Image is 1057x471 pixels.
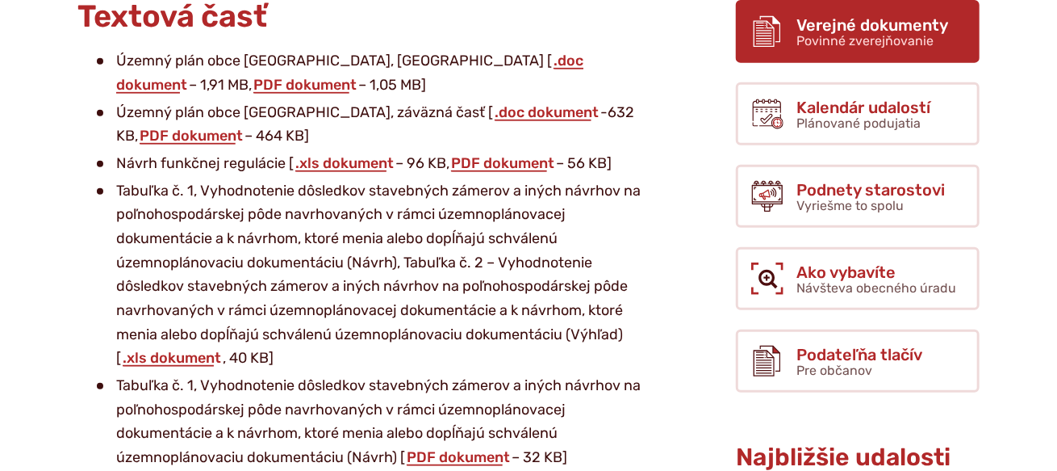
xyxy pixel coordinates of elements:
li: Tabuľka č. 1, Vyhodnotenie dôsledkov stavebných zámerov a iných návrhov na poľnohospodárskej pôde... [97,374,650,470]
li: Územný plán obce [GEOGRAPHIC_DATA], [GEOGRAPHIC_DATA] [ – 1,91 MB, – 1,05 MB] [97,49,650,97]
a: PDF dokument [252,76,358,94]
a: PDF dokument [449,154,556,172]
h3: Najbližšie udalosti [736,444,980,471]
a: Podateľňa tlačív Pre občanov [736,330,980,393]
a: .xls dokument [121,349,223,367]
span: Pre občanov [796,363,872,378]
a: .doc dokument [116,52,583,94]
span: Vyriešme to spolu [796,198,904,213]
a: Ako vybavíte Návšteva obecného úradu [736,247,980,310]
li: Tabuľka č. 1, Vyhodnotenie dôsledkov stavebných zámerov a iných návrhov na poľnohospodárskej pôde... [97,179,650,372]
a: PDF dokument [405,448,512,466]
span: Podnety starostovi [796,181,945,199]
span: Plánované podujatia [796,116,921,131]
a: Kalendár udalostí Plánované podujatia [736,82,980,145]
span: Podateľňa tlačív [796,346,922,364]
span: Ako vybavíte [796,263,956,281]
a: Podnety starostovi Vyriešme to spolu [736,165,980,228]
li: Územný plán obce [GEOGRAPHIC_DATA], záväzná časť [ -632 KB, – 464 KB] [97,101,650,149]
span: Návšteva obecného úradu [796,280,956,296]
span: Povinné zverejňovanie [796,33,934,48]
li: Návrh funkčnej regulácie [ – 96 KB, – 56 KB] [97,152,650,176]
a: .doc dokument [493,103,600,121]
span: Kalendár udalostí [796,99,930,116]
a: .xls dokument [294,154,395,172]
span: Verejné dokumenty [796,16,948,34]
a: PDF dokument [138,127,244,145]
